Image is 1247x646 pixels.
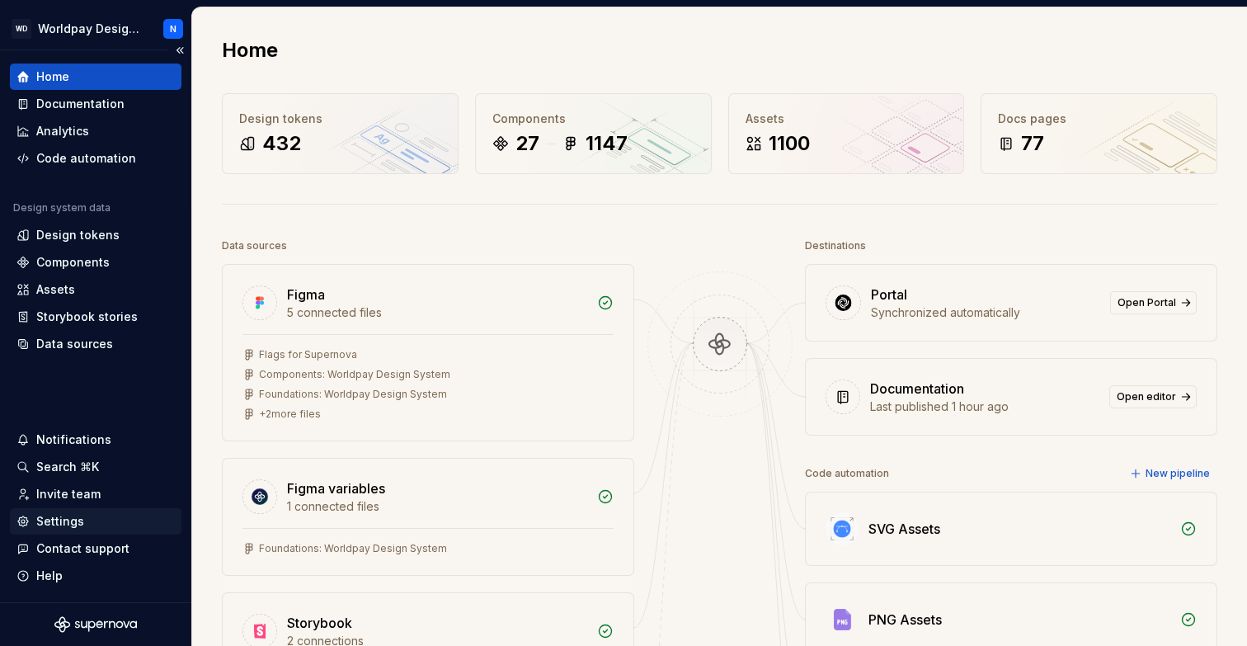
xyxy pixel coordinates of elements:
[287,498,587,515] div: 1 connected files
[868,519,940,539] div: SVG Assets
[1109,385,1197,408] a: Open editor
[10,454,181,480] button: Search ⌘K
[36,540,129,557] div: Contact support
[222,37,278,64] h2: Home
[36,336,113,352] div: Data sources
[10,427,181,453] button: Notifications
[259,388,447,401] div: Foundations: Worldpay Design System
[728,93,965,174] a: Assets1100
[868,610,942,629] div: PNG Assets
[1021,130,1044,157] div: 77
[586,130,628,157] div: 1147
[998,111,1200,127] div: Docs pages
[746,111,948,127] div: Assets
[981,93,1217,174] a: Docs pages77
[36,96,125,112] div: Documentation
[10,64,181,90] a: Home
[36,281,75,298] div: Assets
[1117,390,1176,403] span: Open editor
[871,285,907,304] div: Portal
[10,563,181,589] button: Help
[36,513,84,530] div: Settings
[222,458,634,576] a: Figma variables1 connected filesFoundations: Worldpay Design System
[287,285,325,304] div: Figma
[222,234,287,257] div: Data sources
[259,542,447,555] div: Foundations: Worldpay Design System
[3,11,188,46] button: WDWorldpay Design SystemN
[871,304,1100,321] div: Synchronized automatically
[805,462,889,485] div: Code automation
[36,486,101,502] div: Invite team
[287,479,385,498] div: Figma variables
[262,130,301,157] div: 432
[36,227,120,243] div: Design tokens
[10,276,181,303] a: Assets
[1125,462,1217,485] button: New pipeline
[222,264,634,441] a: Figma5 connected filesFlags for SupernovaComponents: Worldpay Design SystemFoundations: Worldpay ...
[492,111,694,127] div: Components
[475,93,712,174] a: Components271147
[36,459,99,475] div: Search ⌘K
[36,123,89,139] div: Analytics
[259,368,450,381] div: Components: Worldpay Design System
[168,39,191,62] button: Collapse sidebar
[38,21,144,37] div: Worldpay Design System
[10,249,181,276] a: Components
[870,398,1099,415] div: Last published 1 hour ago
[12,19,31,39] div: WD
[36,568,63,584] div: Help
[1146,467,1210,480] span: New pipeline
[10,118,181,144] a: Analytics
[36,150,136,167] div: Code automation
[222,93,459,174] a: Design tokens432
[36,254,110,271] div: Components
[259,348,357,361] div: Flags for Supernova
[870,379,964,398] div: Documentation
[36,431,111,448] div: Notifications
[287,304,587,321] div: 5 connected files
[10,535,181,562] button: Contact support
[10,222,181,248] a: Design tokens
[10,91,181,117] a: Documentation
[36,68,69,85] div: Home
[515,130,539,157] div: 27
[36,309,138,325] div: Storybook stories
[1118,296,1176,309] span: Open Portal
[10,304,181,330] a: Storybook stories
[54,616,137,633] svg: Supernova Logo
[287,613,352,633] div: Storybook
[1110,291,1197,314] a: Open Portal
[10,331,181,357] a: Data sources
[239,111,441,127] div: Design tokens
[10,508,181,535] a: Settings
[10,145,181,172] a: Code automation
[259,408,321,421] div: + 2 more files
[13,201,111,215] div: Design system data
[170,22,176,35] div: N
[769,130,810,157] div: 1100
[10,481,181,507] a: Invite team
[805,234,866,257] div: Destinations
